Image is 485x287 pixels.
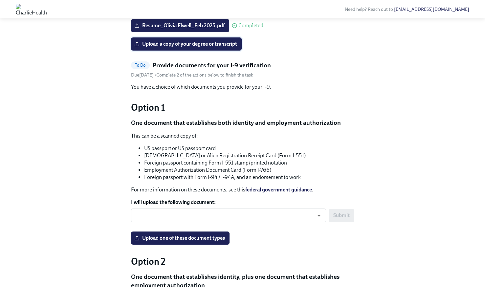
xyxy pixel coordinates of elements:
li: US passport or US passport card [144,145,354,152]
label: Upload one of these document types [131,232,230,245]
span: Completed [238,23,263,28]
li: Foreign passport containing Form I-551 stamp/printed notation [144,159,354,166]
p: This can be a scanned copy of: [131,132,354,140]
span: Upload one of these document types [136,235,225,241]
p: One document that establishes both identity and employment authorization [131,119,354,127]
span: To Do [131,63,150,68]
span: Upload a copy of your degree or transcript [136,41,237,47]
img: CharlieHealth [16,4,47,14]
li: Foreign passport with Form I-94 / I-94A, and an endorsement to work [144,174,354,181]
span: Friday, September 5th 2025, 7:00 am [131,72,155,78]
p: Option 1 [131,101,354,113]
div: • Complete 2 of the actions below to finish the task [131,72,253,78]
label: Upload a copy of your degree or transcript [131,37,242,51]
li: [DEMOGRAPHIC_DATA] or Alien Registration Receipt Card (Form I-551) [144,152,354,159]
span: Need help? Reach out to [345,7,469,12]
div: ​ [131,209,326,222]
a: To DoProvide documents for your I-9 verificationDue[DATE] •Complete 2 of the actions below to fin... [131,61,354,78]
p: Option 2 [131,255,354,267]
a: federal government guidance [245,187,312,193]
a: [EMAIL_ADDRESS][DOMAIN_NAME] [394,7,469,12]
li: Employment Authorization Document Card (Form I-766) [144,166,354,174]
h5: Provide documents for your I-9 verification [152,61,271,70]
p: You have a choice of which documents you provide for your I-9. [131,83,354,91]
span: Resume_Olivia Elwell_Feb 2025.pdf [136,22,225,29]
p: For more information on these documents, see this . [131,186,354,193]
label: Resume_Olivia Elwell_Feb 2025.pdf [131,19,229,32]
label: I will upload the following document: [131,199,354,206]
